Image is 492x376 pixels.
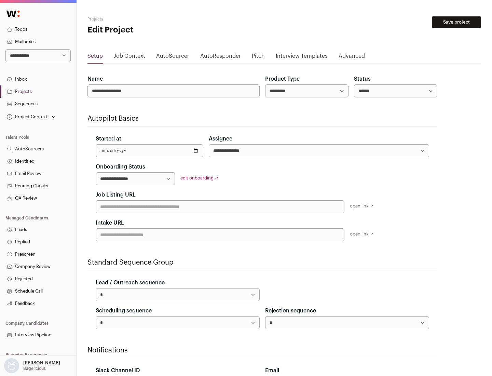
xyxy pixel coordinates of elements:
[96,135,121,143] label: Started at
[3,358,61,373] button: Open dropdown
[265,75,300,83] label: Product Type
[87,25,219,36] h1: Edit Project
[265,307,316,315] label: Rejection sequence
[96,307,152,315] label: Scheduling sequence
[96,163,145,171] label: Onboarding Status
[432,16,481,28] button: Save project
[96,191,136,199] label: Job Listing URL
[5,112,57,122] button: Open dropdown
[252,52,265,63] a: Pitch
[200,52,241,63] a: AutoResponder
[339,52,365,63] a: Advanced
[87,75,103,83] label: Name
[96,219,124,227] label: Intake URL
[87,52,103,63] a: Setup
[276,52,328,63] a: Interview Templates
[87,258,437,267] h2: Standard Sequence Group
[180,176,218,180] a: edit onboarding ↗
[5,114,47,120] div: Project Context
[87,16,219,22] h2: Projects
[156,52,189,63] a: AutoSourcer
[354,75,371,83] label: Status
[114,52,145,63] a: Job Context
[4,358,19,373] img: nopic.png
[265,366,429,375] div: Email
[23,360,60,366] p: [PERSON_NAME]
[96,279,165,287] label: Lead / Outreach sequence
[23,366,46,371] p: Bagelicious
[96,366,140,375] label: Slack Channel ID
[87,114,437,123] h2: Autopilot Basics
[209,135,232,143] label: Assignee
[87,346,437,355] h2: Notifications
[3,7,23,21] img: Wellfound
